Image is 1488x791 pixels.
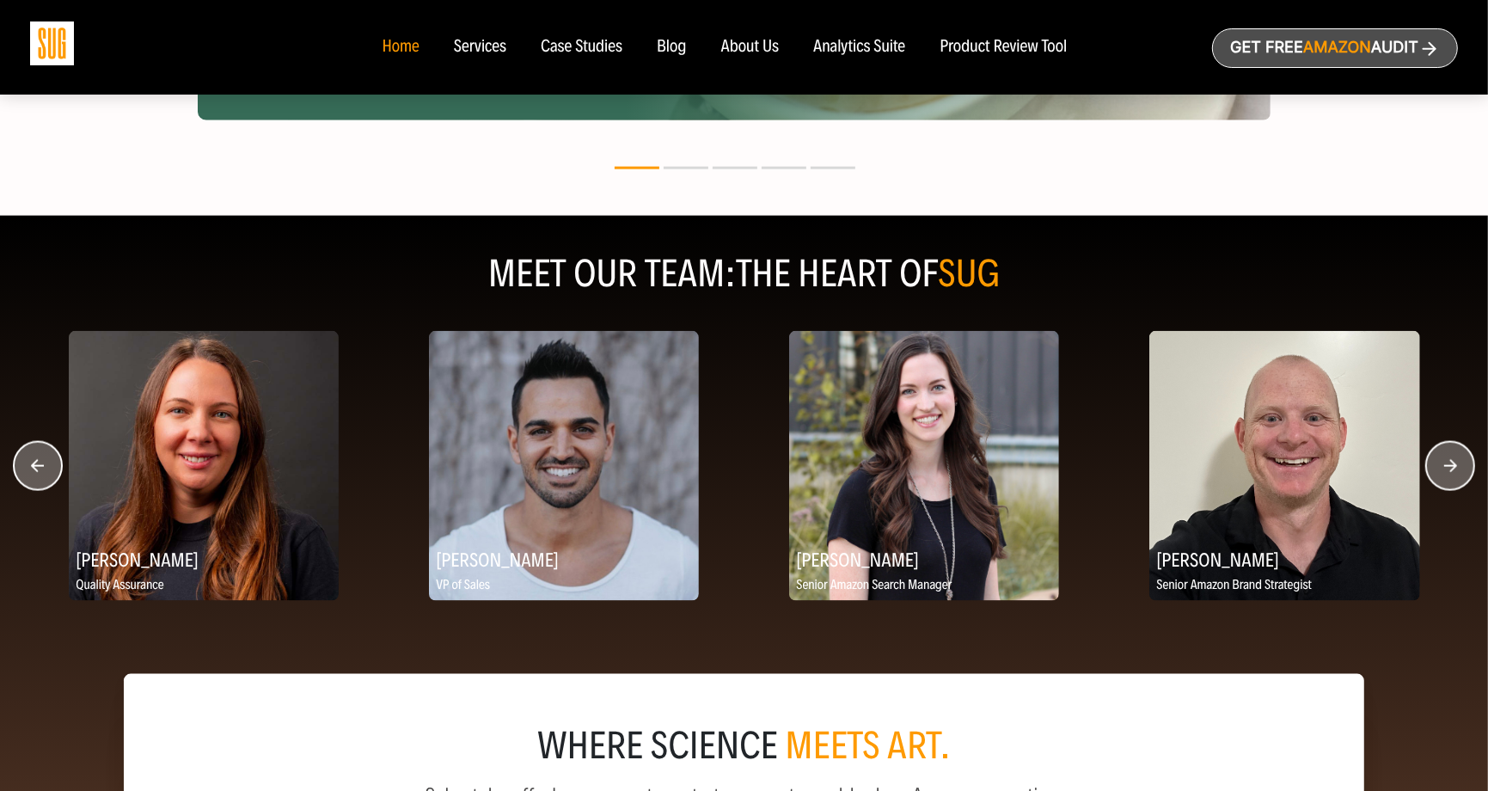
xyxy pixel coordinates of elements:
[69,575,339,597] p: Quality Assurance
[429,575,699,597] p: VP of Sales
[1149,575,1419,597] p: Senior Amazon Brand Strategist
[785,723,951,769] span: meets art.
[69,331,339,601] img: Viktoriia Komarova, Quality Assurance
[789,575,1059,597] p: Senior Amazon Search Manager
[657,38,687,57] a: Blog
[429,331,699,601] img: Jeff Siddiqi, VP of Sales
[939,251,1001,297] span: SUG
[165,729,1323,763] div: where science
[429,543,699,576] h2: [PERSON_NAME]
[813,38,905,57] a: Analytics Suite
[1149,331,1419,601] img: Kortney Kay, Senior Amazon Brand Strategist
[789,331,1059,601] img: Rene Crandall, Senior Amazon Search Manager
[721,38,780,57] a: About Us
[940,38,1067,57] a: Product Review Tool
[1149,543,1419,576] h2: [PERSON_NAME]
[1212,28,1458,68] a: Get freeAmazonAudit
[454,38,506,57] a: Services
[69,543,339,576] h2: [PERSON_NAME]
[1303,39,1371,57] span: Amazon
[789,543,1059,576] h2: [PERSON_NAME]
[30,21,74,65] img: Sug
[382,38,419,57] a: Home
[541,38,622,57] a: Case Studies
